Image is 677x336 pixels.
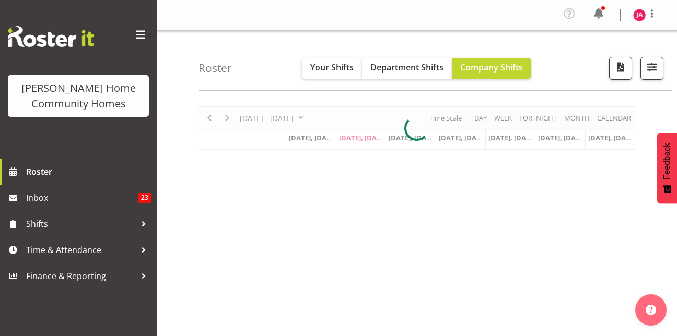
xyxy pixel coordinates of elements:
[26,268,136,284] span: Finance & Reporting
[646,305,656,315] img: help-xxl-2.png
[8,26,94,47] img: Rosterit website logo
[662,143,672,179] span: Feedback
[26,164,151,179] span: Roster
[370,62,443,73] span: Department Shifts
[640,57,663,80] button: Filter Shifts
[657,133,677,203] button: Feedback - Show survey
[310,62,354,73] span: Your Shifts
[26,242,136,258] span: Time & Attendance
[26,216,136,232] span: Shifts
[362,58,452,79] button: Department Shifts
[452,58,531,79] button: Company Shifts
[609,57,632,80] button: Download a PDF of the roster according to the set date range.
[302,58,362,79] button: Your Shifts
[26,190,138,206] span: Inbox
[138,193,151,203] span: 23
[18,80,138,112] div: [PERSON_NAME] Home Community Homes
[460,62,523,73] span: Company Shifts
[633,9,646,21] img: julius-antonio10095.jpg
[199,62,232,74] h4: Roster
